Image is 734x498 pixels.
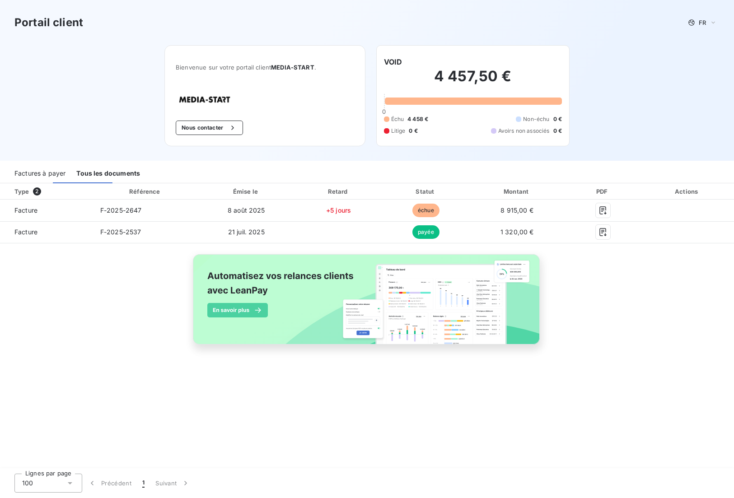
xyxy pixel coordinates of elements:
[228,206,265,214] span: 8 août 2025
[185,249,550,360] img: banner
[384,56,402,67] h6: VOID
[567,187,639,196] div: PDF
[129,188,160,195] div: Référence
[500,228,534,236] span: 1 320,00 €
[296,187,381,196] div: Retard
[33,187,41,195] span: 2
[137,474,150,493] button: 1
[7,206,86,215] span: Facture
[384,67,562,94] h2: 4 457,50 €
[176,121,243,135] button: Nous contacter
[391,127,406,135] span: Litige
[409,127,417,135] span: 0 €
[553,127,562,135] span: 0 €
[22,479,33,488] span: 100
[76,164,140,183] div: Tous les documents
[382,108,386,115] span: 0
[228,228,265,236] span: 21 juil. 2025
[142,479,145,488] span: 1
[500,206,533,214] span: 8 915,00 €
[150,474,196,493] button: Suivant
[14,164,65,183] div: Factures à payer
[7,228,86,237] span: Facture
[412,204,439,217] span: échue
[271,64,314,71] span: MEDIA-START
[407,115,428,123] span: 4 458 €
[9,187,91,196] div: Type
[176,64,354,71] span: Bienvenue sur votre portail client .
[642,187,732,196] div: Actions
[176,93,234,106] img: Company logo
[326,206,351,214] span: +5 jours
[100,228,141,236] span: F-2025-2537
[412,225,439,239] span: payée
[82,474,137,493] button: Précédent
[471,187,563,196] div: Montant
[498,127,550,135] span: Avoirs non associés
[523,115,549,123] span: Non-échu
[200,187,293,196] div: Émise le
[699,19,706,26] span: FR
[553,115,562,123] span: 0 €
[100,206,142,214] span: F-2025-2647
[391,115,404,123] span: Échu
[14,14,83,31] h3: Portail client
[384,187,467,196] div: Statut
